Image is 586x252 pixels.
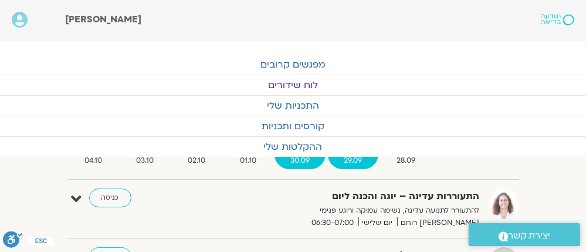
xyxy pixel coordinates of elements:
span: 04.10 [69,154,118,167]
span: יום שלישי [358,217,397,229]
span: 01.10 [224,154,272,167]
strong: התעוררות עדינה – יוגה והכנה ליום [228,189,480,204]
a: כניסה [89,189,131,207]
span: יצירת קשר [509,228,551,244]
span: 03.10 [120,154,170,167]
span: 02.10 [172,154,221,167]
span: [PERSON_NAME] [65,13,141,26]
span: 30.09 [275,154,326,167]
span: 29.09 [328,154,378,167]
span: 06:30-07:00 [308,217,358,229]
p: להתעורר לתנועה עדינה, נשימה עמוקה ורוגע פנימי [228,204,480,217]
a: יצירת קשר [469,223,580,246]
span: [PERSON_NAME] רוחם [397,217,480,229]
span: 28.09 [381,154,431,167]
